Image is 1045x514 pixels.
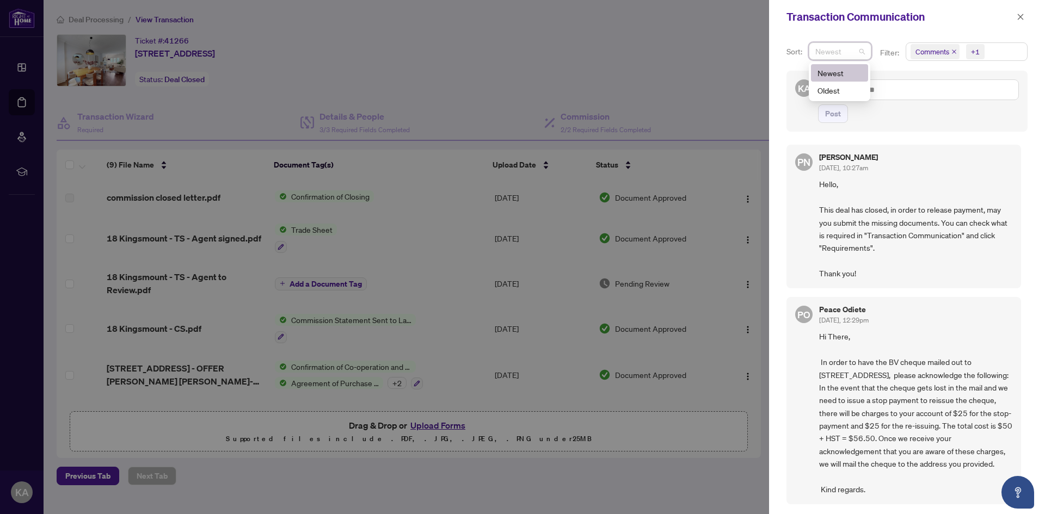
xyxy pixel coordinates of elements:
span: [DATE], 12:29pm [819,316,869,324]
h5: [PERSON_NAME] [819,153,878,161]
span: Comments [915,46,949,57]
div: Transaction Communication [786,9,1013,25]
div: Oldest [811,82,868,99]
p: Filter: [880,47,901,59]
span: PO [797,307,810,322]
span: close [1017,13,1024,21]
h5: Peace Odiete [819,306,869,313]
button: Post [818,104,848,123]
div: Newest [817,67,862,79]
span: Newest [815,43,865,59]
span: [DATE], 10:27am [819,164,868,172]
span: KA [797,81,810,96]
span: Comments [911,44,960,59]
span: Hi There, In order to have the BV cheque mailed out to [STREET_ADDRESS], please acknowledge the f... [819,330,1012,496]
div: Oldest [817,84,862,96]
span: PN [797,154,810,170]
span: close [951,49,957,54]
p: Sort: [786,46,804,58]
div: Newest [811,64,868,82]
button: Open asap [1001,476,1034,509]
span: Hello, This deal has closed, in order to release payment, may you submit the missing documents. Y... [819,178,1012,280]
div: +1 [971,46,980,57]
